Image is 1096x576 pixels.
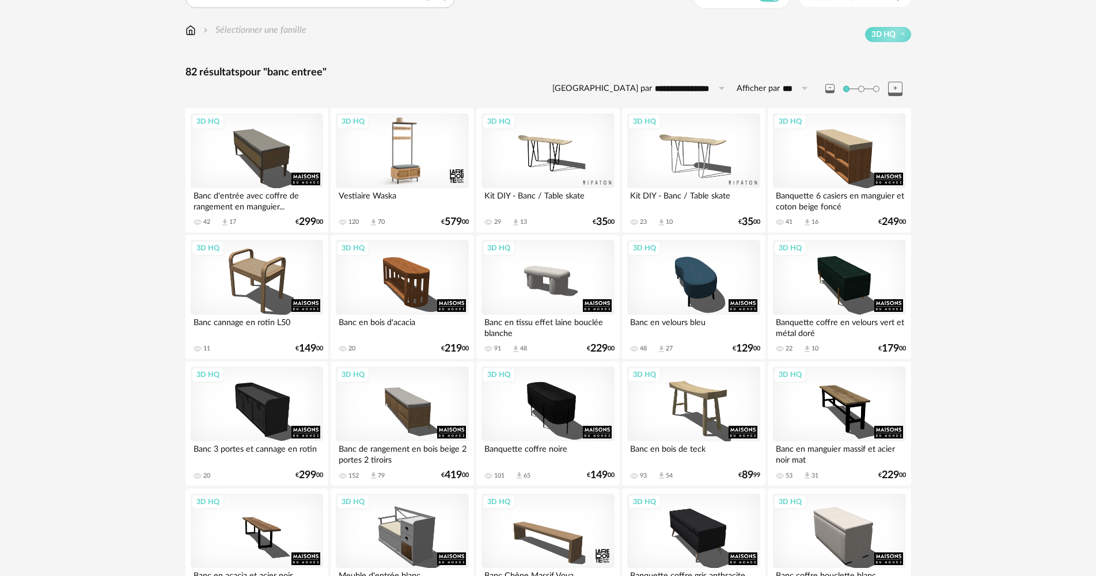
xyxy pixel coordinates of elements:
[191,241,225,255] div: 3D HQ
[369,218,378,227] span: Download icon
[378,472,385,480] div: 79
[331,235,473,359] a: 3D HQ Banc en bois d'acacia 20 €21900
[203,218,210,226] div: 42
[511,345,520,353] span: Download icon
[494,345,501,353] div: 91
[336,114,370,129] div: 3D HQ
[738,218,760,226] div: € 00
[587,345,615,353] div: € 00
[331,108,473,232] a: 3D HQ Vestiaire Waska 120 Download icon 70 €57900
[622,235,765,359] a: 3D HQ Banc en velours bleu 48 Download icon 27 €12900
[640,218,647,226] div: 23
[203,345,210,353] div: 11
[476,108,619,232] a: 3D HQ Kit DIY - Banc / Table skate 29 Download icon 13 €3500
[229,218,236,226] div: 17
[369,471,378,480] span: Download icon
[871,29,896,40] span: 3D HQ
[201,24,210,37] img: svg+xml;base64,PHN2ZyB3aWR0aD0iMTYiIGhlaWdodD0iMTYiIHZpZXdCb3g9IjAgMCAxNiAxNiIgZmlsbD0ibm9uZSIgeG...
[878,471,906,479] div: € 00
[803,471,811,480] span: Download icon
[803,345,811,353] span: Download icon
[666,345,673,353] div: 27
[295,345,323,353] div: € 00
[336,367,370,382] div: 3D HQ
[481,315,614,338] div: Banc en tissu effet laine bouclée blanche
[628,367,661,382] div: 3D HQ
[445,471,462,479] span: 419
[627,315,760,338] div: Banc en velours bleu
[482,367,515,382] div: 3D HQ
[441,345,469,353] div: € 00
[348,472,359,480] div: 152
[742,218,753,226] span: 35
[627,441,760,464] div: Banc en bois de teck
[191,114,225,129] div: 3D HQ
[733,345,760,353] div: € 00
[348,218,359,226] div: 120
[882,218,899,226] span: 249
[482,114,515,129] div: 3D HQ
[773,494,807,509] div: 3D HQ
[336,241,370,255] div: 3D HQ
[742,471,753,479] span: 89
[515,471,524,480] span: Download icon
[590,345,608,353] span: 229
[201,24,306,37] div: Sélectionner une famille
[191,188,323,211] div: Banc d'entrée avec coffre de rangement en manguier...
[299,471,316,479] span: 299
[336,188,468,211] div: Vestiaire Waska
[666,218,673,226] div: 10
[441,471,469,479] div: € 00
[878,345,906,353] div: € 00
[622,108,765,232] a: 3D HQ Kit DIY - Banc / Table skate 23 Download icon 10 €3500
[640,472,647,480] div: 93
[666,472,673,480] div: 54
[628,241,661,255] div: 3D HQ
[476,235,619,359] a: 3D HQ Banc en tissu effet laine bouclée blanche 91 Download icon 48 €22900
[768,108,911,232] a: 3D HQ Banquette 6 casiers en manguier et coton beige foncé 41 Download icon 16 €24900
[657,218,666,227] span: Download icon
[657,471,666,480] span: Download icon
[628,494,661,509] div: 3D HQ
[378,218,385,226] div: 70
[786,345,792,353] div: 22
[295,471,323,479] div: € 00
[627,188,760,211] div: Kit DIY - Banc / Table skate
[203,472,210,480] div: 20
[768,235,911,359] a: 3D HQ Banquette coffre en velours vert et métal doré 22 Download icon 10 €17900
[441,218,469,226] div: € 00
[587,471,615,479] div: € 00
[628,114,661,129] div: 3D HQ
[336,441,468,464] div: Banc de rangement en bois beige 2 portes 2 tiroirs
[482,494,515,509] div: 3D HQ
[736,345,753,353] span: 129
[191,441,323,464] div: Banc 3 portes et cannage en rotin
[295,218,323,226] div: € 00
[811,345,818,353] div: 10
[803,218,811,227] span: Download icon
[481,441,614,464] div: Banquette coffre noire
[185,235,328,359] a: 3D HQ Banc cannage en rotin L50 11 €14900
[348,345,355,353] div: 20
[299,218,316,226] span: 299
[524,472,530,480] div: 65
[482,241,515,255] div: 3D HQ
[476,361,619,486] a: 3D HQ Banquette coffre noire 101 Download icon 65 €14900
[590,471,608,479] span: 149
[657,345,666,353] span: Download icon
[520,345,527,353] div: 48
[773,241,807,255] div: 3D HQ
[336,494,370,509] div: 3D HQ
[520,218,527,226] div: 13
[640,345,647,353] div: 48
[878,218,906,226] div: € 00
[768,361,911,486] a: 3D HQ Banc en manguier massif et acier noir mat 53 Download icon 31 €22900
[445,218,462,226] span: 579
[185,361,328,486] a: 3D HQ Banc 3 portes et cannage en rotin 20 €29900
[336,315,468,338] div: Banc en bois d'acacia
[240,67,327,78] span: pour "banc entree"
[773,441,905,464] div: Banc en manguier massif et acier noir mat
[481,188,614,211] div: Kit DIY - Banc / Table skate
[191,315,323,338] div: Banc cannage en rotin L50
[786,218,792,226] div: 41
